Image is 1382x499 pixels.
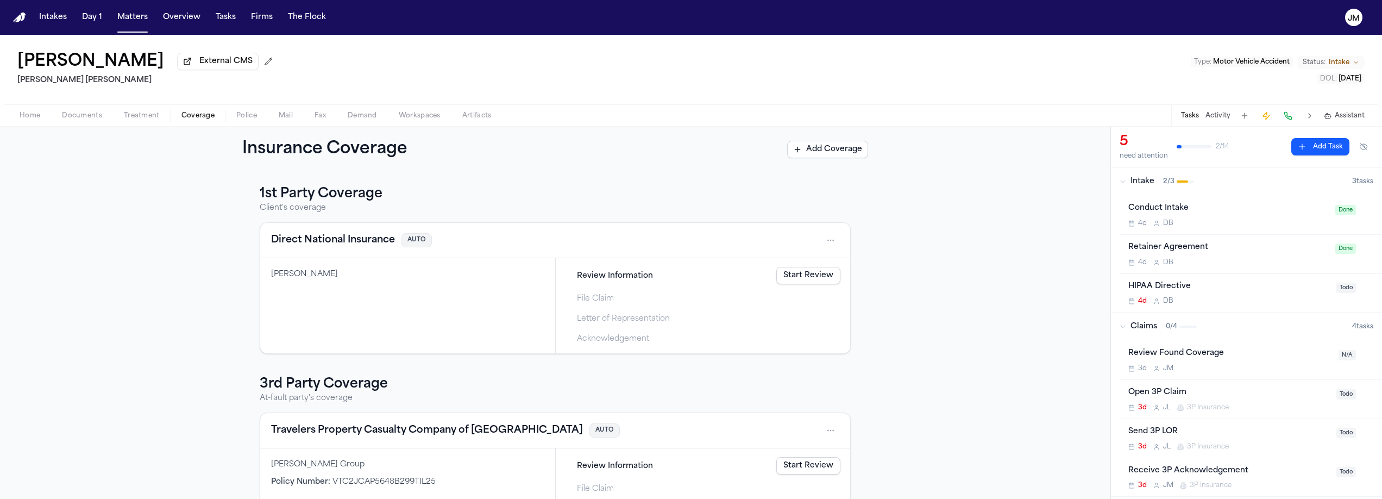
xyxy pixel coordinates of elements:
span: Todo [1336,467,1356,477]
div: Receive 3P Acknowledgement [1128,465,1330,477]
a: Matters [113,8,152,27]
span: 4d [1138,297,1147,305]
p: At-fault party's coverage [260,393,851,404]
span: 2 / 3 [1163,177,1174,186]
button: Change status from Intake [1297,56,1365,69]
button: Hide completed tasks (⌘⇧H) [1354,138,1373,155]
span: 0 / 4 [1166,322,1177,331]
span: 3d [1138,442,1147,451]
div: Steps [562,264,845,348]
span: 3d [1138,481,1147,490]
span: Review Information [577,270,653,282]
span: Todo [1336,283,1356,293]
div: Conduct Intake [1128,202,1329,215]
button: Open actions [822,232,839,249]
span: Status: [1303,58,1326,67]
span: Home [20,111,40,120]
h1: Insurance Coverage [242,140,431,159]
button: Intakes [35,8,71,27]
span: J M [1163,364,1173,373]
div: [PERSON_NAME] [271,269,544,280]
button: External CMS [177,53,259,70]
button: Open actions [822,422,839,439]
div: Open task: Receive 3P Acknowledgement [1120,458,1382,497]
button: Claims0/44tasks [1111,313,1382,341]
span: Motor Vehicle Accident [1213,59,1290,65]
h3: 1st Party Coverage [260,185,851,203]
text: JM [1348,15,1360,22]
span: J L [1163,403,1171,412]
button: Edit DOL: 2025-09-02 [1317,73,1365,84]
button: Add Task [1291,138,1349,155]
span: [DATE] [1339,76,1361,82]
div: 5 [1120,133,1168,151]
button: Add Coverage [787,141,868,158]
span: 3P Insurance [1187,403,1229,412]
button: Make a Call [1280,108,1296,123]
span: DOL : [1320,76,1337,82]
span: Treatment [124,111,160,120]
a: Home [13,13,26,23]
span: 3d [1138,364,1147,373]
span: 3 task s [1352,177,1373,186]
div: Open 3P Claim [1128,386,1330,399]
button: Day 1 [78,8,106,27]
span: J M [1163,481,1173,490]
button: Overview [159,8,205,27]
span: D B [1163,258,1173,267]
a: The Flock [284,8,330,27]
span: D B [1163,297,1173,305]
h2: [PERSON_NAME] [PERSON_NAME] [17,74,277,87]
div: Open task: Review Found Coverage [1120,341,1382,380]
img: Finch Logo [13,13,26,23]
span: Demand [348,111,377,120]
span: Todo [1336,389,1356,400]
div: need attention [1120,152,1168,160]
div: Retainer Agreement [1128,241,1329,254]
h1: [PERSON_NAME] [17,52,164,72]
button: Create Immediate Task [1259,108,1274,123]
button: Firms [247,8,277,27]
span: Assistant [1335,111,1365,120]
div: Open task: Conduct Intake [1120,196,1382,235]
div: Open task: Send 3P LOR [1120,419,1382,458]
button: Edit Type: Motor Vehicle Accident [1191,57,1293,67]
span: Letter of Representation [577,313,670,325]
span: 3P Insurance [1187,442,1229,451]
span: Fax [315,111,326,120]
span: 4d [1138,258,1147,267]
span: Workspaces [399,111,441,120]
span: Todo [1336,428,1356,438]
span: J L [1163,442,1171,451]
button: Activity [1205,111,1230,120]
button: Edit matter name [17,52,164,72]
span: D B [1163,219,1173,228]
span: 2 / 14 [1216,142,1229,151]
span: Coverage [181,111,215,120]
span: AUTO [401,233,432,248]
button: Tasks [1181,111,1199,120]
span: 4d [1138,219,1147,228]
div: Review Found Coverage [1128,347,1332,360]
span: External CMS [199,56,253,67]
button: View coverage details [271,233,395,248]
span: VTC2JCAP5648B299TIL25 [332,478,436,486]
span: Intake [1130,176,1154,187]
a: Start Review [776,457,840,475]
h3: 3rd Party Coverage [260,376,851,393]
div: Open task: Open 3P Claim [1120,380,1382,419]
span: 3d [1138,403,1147,412]
span: File Claim [577,293,614,304]
button: Tasks [211,8,240,27]
div: [PERSON_NAME] Group [271,459,544,470]
span: 3P Insurance [1190,481,1232,490]
span: N/A [1339,350,1356,360]
span: Done [1335,205,1356,215]
span: Claims [1130,321,1157,332]
span: Documents [62,111,102,120]
div: HIPAA Directive [1128,280,1330,293]
button: Add Task [1237,108,1252,123]
div: Claims filing progress [556,258,850,353]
